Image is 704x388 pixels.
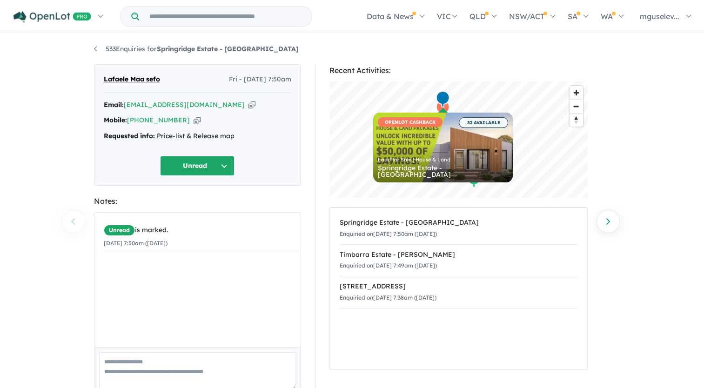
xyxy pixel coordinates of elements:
nav: breadcrumb [94,44,610,55]
a: Timbarra Estate - [PERSON_NAME]Enquiried on[DATE] 7:49am ([DATE]) [340,244,577,277]
span: Unread [104,225,135,236]
strong: Mobile: [104,116,127,124]
a: 533Enquiries forSpringridge Estate - [GEOGRAPHIC_DATA] [94,45,299,53]
span: Reset bearing to north [570,114,583,127]
img: Openlot PRO Logo White [13,11,91,23]
span: 32 AVAILABLE [459,117,508,128]
a: OPENLOT CASHBACK 32 AVAILABLE Land for Sale | House & Land Springridge Estate - [GEOGRAPHIC_DATA] [373,113,513,182]
a: Springridge Estate - [GEOGRAPHIC_DATA]Enquiried on[DATE] 7:50am ([DATE]) [340,213,577,245]
button: Zoom in [570,86,583,100]
button: Reset bearing to north [570,113,583,127]
small: [DATE] 7:50am ([DATE]) [104,240,168,247]
div: Price-list & Release map [104,131,291,142]
div: Springridge Estate - [GEOGRAPHIC_DATA] [340,217,577,228]
strong: Requested info: [104,132,155,140]
a: [STREET_ADDRESS]Enquiried on[DATE] 7:38am ([DATE]) [340,276,577,308]
button: Copy [194,115,201,125]
canvas: Map [329,81,588,198]
small: Enquiried on [DATE] 7:49am ([DATE]) [340,262,437,269]
input: Try estate name, suburb, builder or developer [141,7,310,27]
small: Enquiried on [DATE] 7:38am ([DATE]) [340,294,436,301]
span: OPENLOT CASHBACK [378,117,443,127]
a: [EMAIL_ADDRESS][DOMAIN_NAME] [124,100,245,109]
div: Land for Sale | House & Land [378,157,508,162]
small: Enquiried on [DATE] 7:50am ([DATE]) [340,230,437,237]
button: Zoom out [570,100,583,113]
div: Timbarra Estate - [PERSON_NAME] [340,249,577,261]
span: mguselev... [640,12,679,21]
a: [PHONE_NUMBER] [127,116,190,124]
div: Map marker [436,100,449,117]
strong: Email: [104,100,124,109]
div: Map marker [436,91,449,108]
div: is marked. [104,225,298,236]
div: Notes: [94,195,301,207]
button: Unread [160,156,235,176]
button: Copy [248,100,255,110]
div: Recent Activities: [329,64,588,77]
div: Springridge Estate - [GEOGRAPHIC_DATA] [378,165,508,178]
strong: Springridge Estate - [GEOGRAPHIC_DATA] [157,45,299,53]
div: [STREET_ADDRESS] [340,281,577,292]
span: Fri - [DATE] 7:50am [229,74,291,85]
span: Lafaele Maa sefo [104,74,160,85]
